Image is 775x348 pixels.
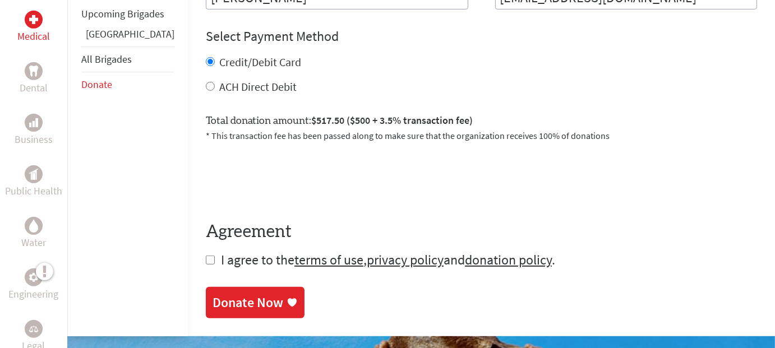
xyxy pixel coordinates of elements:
div: Legal Empowerment [25,320,43,338]
h4: Select Payment Method [206,27,757,45]
li: Upcoming Brigades [81,2,174,26]
label: ACH Direct Debit [219,80,297,94]
p: Medical [17,29,50,44]
img: Business [29,118,38,127]
a: DentalDental [20,62,48,96]
a: [GEOGRAPHIC_DATA] [86,27,174,40]
p: Water [21,235,46,250]
li: Donate [81,72,174,97]
li: All Brigades [81,47,174,72]
div: Water [25,217,43,235]
a: WaterWater [21,217,46,250]
a: Donate [81,78,112,91]
li: Belize [81,26,174,47]
a: donation policy [465,251,552,268]
a: privacy policy [367,251,444,268]
p: * This transaction fee has been passed along to make sure that the organization receives 100% of ... [206,129,757,142]
a: Donate Now [206,287,305,318]
div: Donate Now [213,294,283,312]
h4: Agreement [206,222,757,242]
p: Public Health [5,183,62,199]
a: BusinessBusiness [15,114,53,147]
label: Credit/Debit Card [219,55,301,69]
div: Business [25,114,43,132]
a: EngineeringEngineering [9,268,59,302]
img: Medical [29,15,38,24]
p: Business [15,132,53,147]
a: MedicalMedical [17,11,50,44]
img: Dental [29,66,38,77]
a: Upcoming Brigades [81,7,164,20]
div: Public Health [25,165,43,183]
a: Public HealthPublic Health [5,165,62,199]
span: I agree to the , and . [221,251,555,268]
img: Public Health [29,169,38,180]
p: Dental [20,80,48,96]
img: Water [29,220,38,233]
p: Engineering [9,286,59,302]
div: Medical [25,11,43,29]
span: $517.50 ($500 + 3.5% transaction fee) [311,114,473,127]
label: Total donation amount: [206,113,473,129]
div: Engineering [25,268,43,286]
a: All Brigades [81,53,132,66]
img: Legal Empowerment [29,326,38,332]
img: Engineering [29,273,38,282]
div: Dental [25,62,43,80]
iframe: reCAPTCHA [206,156,376,199]
a: terms of use [294,251,363,268]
